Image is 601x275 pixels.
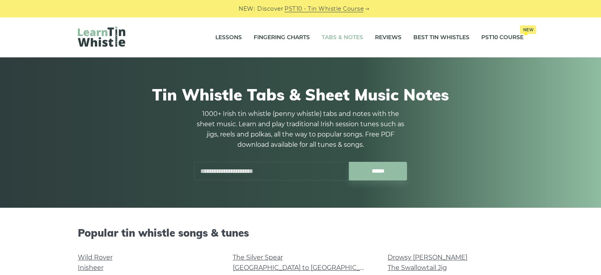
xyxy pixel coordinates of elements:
[254,28,310,47] a: Fingering Charts
[388,254,467,261] a: Drowsy [PERSON_NAME]
[233,264,379,271] a: [GEOGRAPHIC_DATA] to [GEOGRAPHIC_DATA]
[194,109,407,150] p: 1000+ Irish tin whistle (penny whistle) tabs and notes with the sheet music. Learn and play tradi...
[78,254,113,261] a: Wild Rover
[388,264,447,271] a: The Swallowtail Jig
[78,85,524,104] h1: Tin Whistle Tabs & Sheet Music Notes
[413,28,469,47] a: Best Tin Whistles
[520,25,536,34] span: New
[322,28,363,47] a: Tabs & Notes
[215,28,242,47] a: Lessons
[233,254,283,261] a: The Silver Spear
[481,28,524,47] a: PST10 CourseNew
[78,227,524,239] h2: Popular tin whistle songs & tunes
[375,28,401,47] a: Reviews
[78,264,104,271] a: Inisheer
[78,27,125,47] img: LearnTinWhistle.com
